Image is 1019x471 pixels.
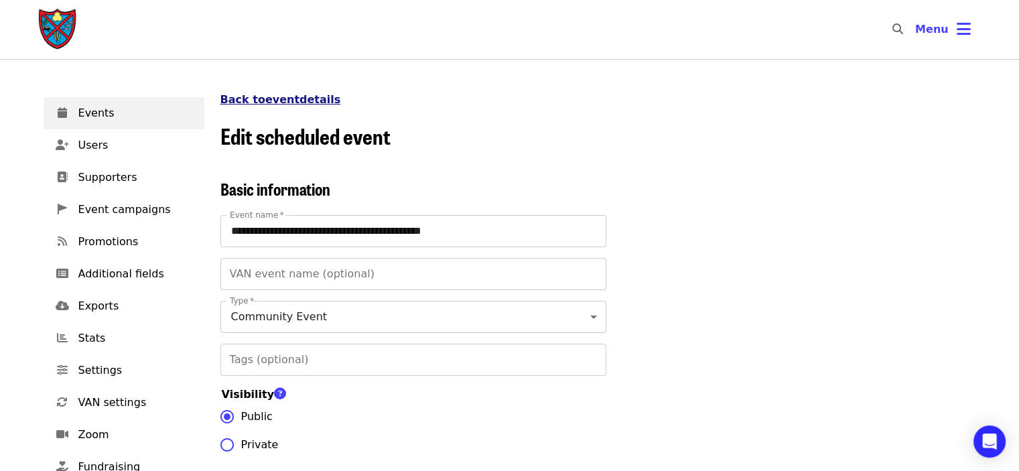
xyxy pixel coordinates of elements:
span: Private [241,437,279,453]
span: Event campaigns [78,202,194,218]
span: Additional fields [78,266,194,282]
input: VAN event name (optional) [220,258,606,290]
i: cloud-download icon [56,299,69,312]
i: question-circle icon [274,387,286,401]
span: Exports [78,298,194,314]
span: Zoom [78,427,194,443]
a: Back toeventdetails [220,93,341,106]
a: Supporters [44,161,204,194]
a: Exports [44,290,204,322]
span: Supporters [78,170,194,186]
a: Event campaigns [44,194,204,226]
i: pennant icon [58,203,67,216]
span: Menu [915,23,949,36]
span: Stats [78,330,194,346]
span: Public [241,409,273,425]
label: Event name [230,211,284,219]
i: sliders-h icon [57,364,68,377]
a: VAN settings [44,387,204,419]
i: video icon [56,428,68,441]
i: search icon [892,23,903,36]
span: Basic information [220,177,330,200]
label: Type [230,297,254,305]
a: Additional fields [44,258,204,290]
i: list-alt icon [56,267,68,280]
a: Stats [44,322,204,354]
div: Open Intercom Messenger [973,425,1006,458]
a: Settings [44,354,204,387]
span: Promotions [78,234,194,250]
a: Zoom [44,419,204,451]
input: Search [911,13,922,46]
i: address-book icon [57,171,68,184]
a: Users [44,129,204,161]
span: Events [78,105,194,121]
i: bars icon [957,19,971,39]
i: rss icon [58,235,67,248]
span: VAN settings [78,395,194,411]
span: Visibility [222,388,295,401]
div: Community Event [220,301,606,333]
span: Users [78,137,194,153]
button: Toggle account menu [904,13,981,46]
a: Events [44,97,204,129]
i: chart-bar icon [57,332,68,344]
a: Promotions [44,226,204,258]
i: user-plus icon [56,139,69,151]
img: Society of St. Andrew - Home [38,8,78,51]
span: Edit scheduled event [220,120,391,151]
i: calendar icon [58,107,67,119]
i: sync icon [57,396,68,409]
span: Settings [78,362,194,379]
input: Event name [220,215,606,247]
